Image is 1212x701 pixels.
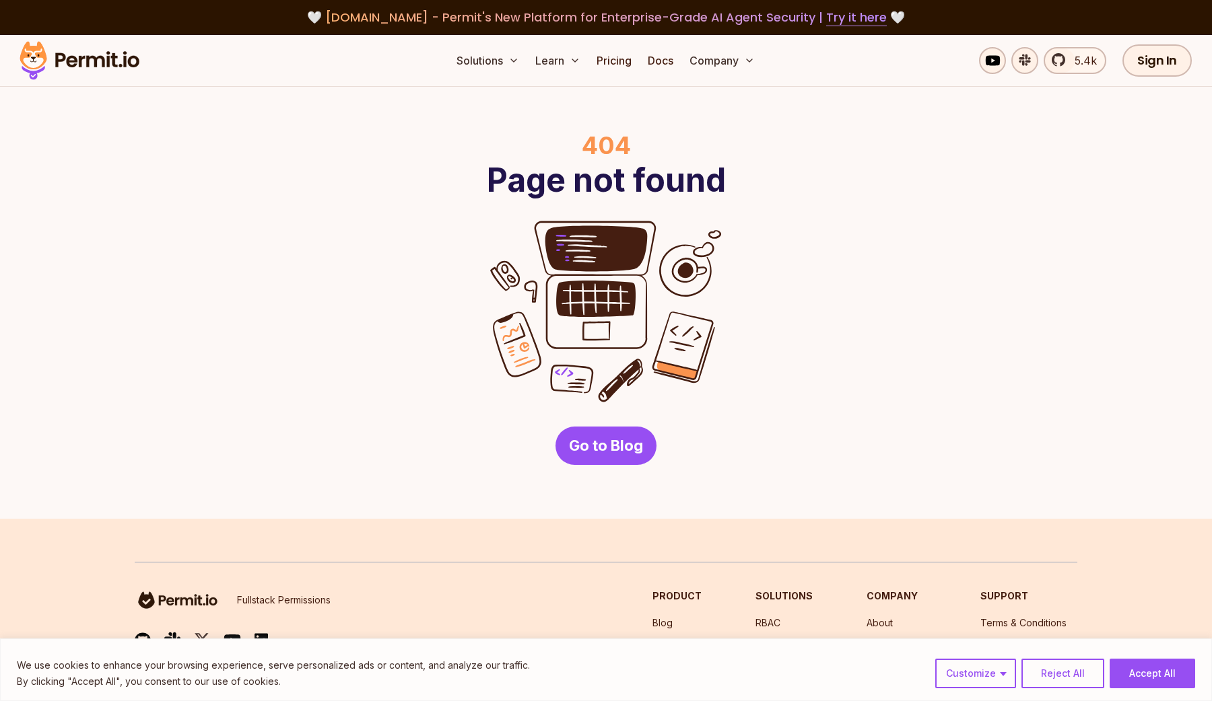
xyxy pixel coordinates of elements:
[826,9,887,26] a: Try it here
[1067,52,1097,69] span: 5.4k
[530,47,586,74] button: Learn
[652,589,702,603] h3: Product
[1021,659,1104,688] button: Reject All
[17,657,530,673] p: We use cookies to enhance your browsing experience, serve personalized ads or content, and analyz...
[684,47,760,74] button: Company
[224,632,241,648] img: youtube
[490,221,722,402] img: error
[32,8,1180,27] div: 🤍 🤍
[642,47,679,74] a: Docs
[1044,47,1106,74] a: 5.4k
[135,589,221,611] img: logo
[755,589,813,603] h3: Solutions
[980,617,1067,628] a: Terms & Conditions
[237,593,331,607] p: Fullstack Permissions
[487,164,726,196] h1: Page not found
[194,632,210,649] img: twitter
[867,589,927,603] h3: Company
[980,589,1077,603] h3: Support
[135,632,151,649] img: github
[255,632,268,648] img: linkedin
[652,617,673,628] a: Blog
[591,47,637,74] a: Pricing
[164,631,180,649] img: slack
[555,427,656,465] a: Go to Blog
[1122,44,1192,77] a: Sign In
[451,47,525,74] button: Solutions
[1110,659,1195,688] button: Accept All
[325,9,887,26] span: [DOMAIN_NAME] - Permit's New Platform for Enterprise-Grade AI Agent Security |
[582,132,631,159] div: 404
[755,617,780,628] a: RBAC
[867,617,893,628] a: About
[13,38,145,83] img: Permit logo
[17,673,530,690] p: By clicking "Accept All", you consent to our use of cookies.
[935,659,1016,688] button: Customize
